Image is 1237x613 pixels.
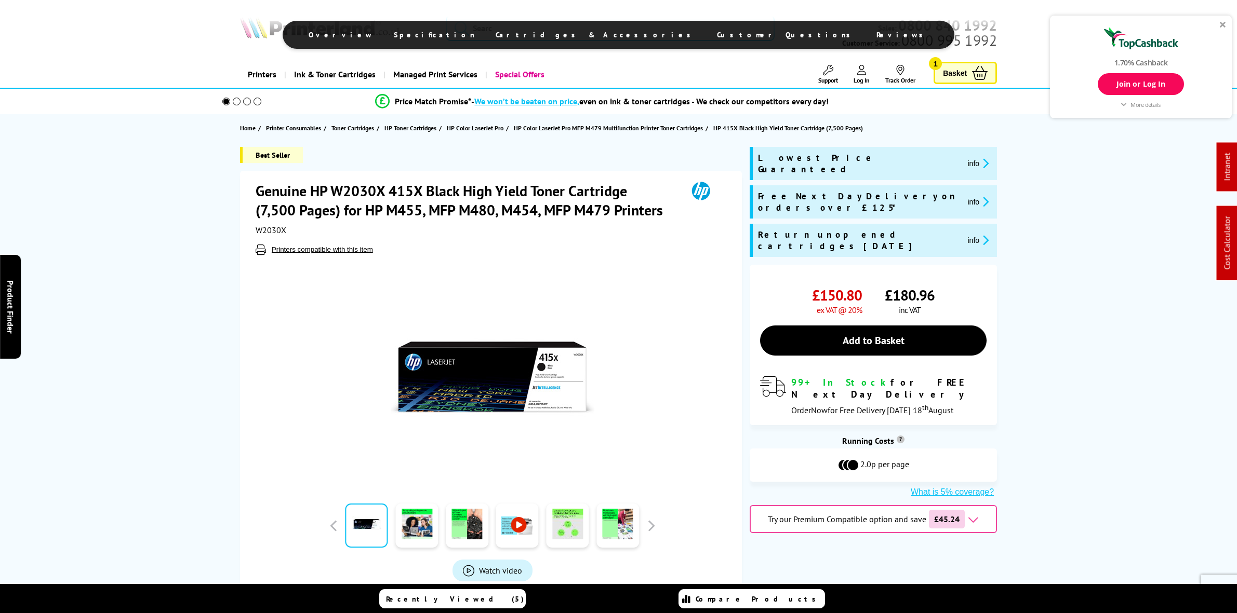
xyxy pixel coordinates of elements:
[885,65,915,84] a: Track Order
[496,30,696,39] span: Cartridges & Accessories
[514,122,703,133] span: HP Color LaserJet Pro MFP M479 Multifunction Printer Toner Cartridges
[479,565,522,576] span: Watch video
[812,285,862,305] span: £150.80
[876,30,928,39] span: Reviews
[696,594,821,604] span: Compare Products
[791,376,987,400] div: for FREE Next Day Delivery
[485,61,552,88] a: Special Offers
[965,196,992,208] button: promo-description
[760,376,987,415] div: modal_delivery
[929,510,965,528] span: £45.24
[1222,153,1232,181] a: Intranet
[922,403,928,412] sup: th
[818,65,838,84] a: Support
[269,245,376,254] button: Printers compatible with this item
[384,122,436,133] span: HP Toner Cartridges
[391,276,594,479] img: HP W2030X 415X Black High Yield Toner Cartridge (7,500 Pages)
[309,30,373,39] span: Overview
[811,405,828,415] span: Now
[965,234,992,246] button: promo-description
[240,147,303,163] span: Best Seller
[768,514,926,524] span: Try our Premium Compatible option and save
[885,285,935,305] span: £180.96
[677,181,725,200] img: HP
[758,229,959,252] span: Return unopened cartridges [DATE]
[817,305,862,315] span: ex VAT @ 20%
[791,405,953,415] span: Order for Free Delivery [DATE] 18 August
[453,560,533,581] a: Product_All_Videos
[256,181,677,220] h1: Genuine HP W2030X 415X Black High Yield Toner Cartridge (7,500 Pages) for HP M455, MFP M480, M454...
[1222,216,1232,270] a: Cost Calculator
[379,589,526,608] a: Recently Viewed (5)
[758,190,959,213] span: Free Next Day Delivery on orders over £125*
[447,122,506,133] a: HP Color LaserJet Pro
[294,61,376,88] span: Ink & Toner Cartridges
[266,122,324,133] a: Printer Consumables
[860,459,909,471] span: 2.0p per page
[240,122,256,133] span: Home
[471,96,829,106] div: - even on ink & toner cartridges - We check our competitors every day!
[717,30,856,39] span: Customer Questions
[208,92,996,111] li: modal_Promise
[331,122,377,133] a: Toner Cartridges
[384,122,439,133] a: HP Toner Cartridges
[240,61,284,88] a: Printers
[394,30,475,39] span: Specification
[447,122,503,133] span: HP Color LaserJet Pro
[760,325,987,356] a: Add to Basket
[965,157,992,169] button: promo-description
[474,96,579,106] span: We won’t be beaten on price,
[284,61,383,88] a: Ink & Toner Cartridges
[331,122,374,133] span: Toner Cartridges
[240,122,258,133] a: Home
[899,305,921,315] span: inc VAT
[791,376,890,388] span: 99+ In Stock
[679,589,825,608] a: Compare Products
[818,76,838,84] span: Support
[854,65,870,84] a: Log In
[750,435,997,446] div: Running Costs
[908,487,997,497] button: What is 5% coverage?
[383,61,485,88] a: Managed Print Services
[395,96,471,106] span: Price Match Promise*
[713,124,863,132] span: HP 415X Black High Yield Toner Cartridge (7,500 Pages)
[758,152,959,175] span: Lowest Price Guaranteed
[266,122,321,133] span: Printer Consumables
[897,435,905,443] sup: Cost per page
[854,76,870,84] span: Log In
[943,66,967,80] span: Basket
[386,594,524,604] span: Recently Viewed (5)
[929,57,942,70] span: 1
[514,122,706,133] a: HP Color LaserJet Pro MFP M479 Multifunction Printer Toner Cartridges
[934,62,997,84] a: Basket 1
[5,280,16,333] span: Product Finder
[256,225,286,235] span: W2030X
